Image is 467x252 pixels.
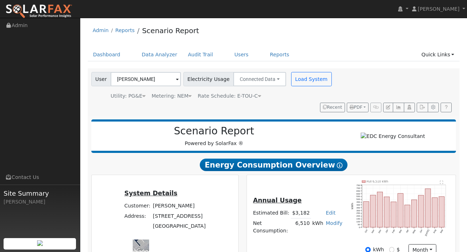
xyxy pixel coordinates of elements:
text: 550 [357,195,361,197]
text: Sep [440,229,444,233]
rect: onclick="" [412,200,417,227]
td: $3,182 [291,208,311,218]
text: 250 [357,212,361,214]
a: Users [229,48,254,61]
input: kWh [365,247,370,252]
td: kWh [311,218,325,236]
a: Data Analyzer [136,48,183,61]
td: Address: [123,211,152,221]
button: Edit User [383,103,393,113]
text: Oct [364,229,368,233]
text: Jun [420,229,423,233]
button: Multi-Series Graph [393,103,404,113]
rect: onclick="" [432,197,438,227]
div: Utility: PG&E [111,92,146,100]
a: Modify [326,220,342,226]
text: 700 [357,186,361,189]
text: Jan [385,229,389,233]
text: Aug [433,229,437,233]
text: 600 [357,192,361,195]
text: [DATE] [425,229,430,236]
text:  [440,180,443,184]
text: Nov [371,229,375,234]
text: Dec [378,229,382,233]
button: Connected Data [233,72,286,86]
a: Quick Links [416,48,460,61]
u: Annual Usage [253,197,301,204]
input: Select a User [111,72,181,86]
button: Settings [428,103,439,113]
text: 100 [357,220,361,223]
text: 500 [357,198,361,200]
a: Dashboard [88,48,126,61]
rect: onclick="" [391,202,397,227]
rect: onclick="" [398,193,403,227]
td: Customer: [123,201,152,211]
rect: onclick="" [364,201,369,227]
td: [GEOGRAPHIC_DATA] [152,221,207,231]
button: Recent [320,103,345,113]
rect: onclick="" [426,189,431,227]
text: 50 [358,223,360,226]
text: Pull 6,510 kWh [367,180,389,183]
button: PDF [347,103,369,113]
u: System Details [125,190,178,197]
td: [PERSON_NAME] [152,201,207,211]
img: EDC Energy Consultant [361,133,425,140]
text: 450 [357,201,361,203]
div: Powered by SolarFax ® [95,125,334,147]
span: Electricity Usage [183,72,234,86]
td: Estimated Bill: [252,208,291,218]
div: Metering: NEM [152,92,192,100]
rect: onclick="" [419,195,424,227]
text: Mar [399,229,402,233]
span: User [91,72,111,86]
text: 650 [357,189,361,192]
rect: onclick="" [371,195,376,227]
text: Apr [406,229,409,233]
h2: Scenario Report [98,125,330,137]
a: Scenario Report [142,26,199,35]
text: 150 [357,217,361,220]
text: 200 [357,215,361,217]
rect: onclick="" [377,192,383,227]
text: 350 [357,206,361,209]
rect: onclick="" [405,205,410,227]
span: Energy Consumption Overview [200,159,347,171]
a: Edit [326,210,335,216]
a: Reports [115,27,134,33]
a: Reports [265,48,295,61]
button: Login As [404,103,415,113]
text: May [412,229,417,234]
text: 400 [357,204,361,206]
a: Audit Trail [183,48,218,61]
td: [STREET_ADDRESS] [152,211,207,221]
text: 0 [359,226,360,228]
img: SolarFax [5,4,72,19]
span: Site Summary [4,189,76,198]
rect: onclick="" [440,196,445,227]
rect: onclick="" [384,197,390,227]
text: kWh [351,203,354,209]
span: [PERSON_NAME] [418,6,460,12]
div: [PERSON_NAME] [4,198,76,206]
td: Net Consumption: [252,218,291,236]
span: Alias: HETOUC [198,93,261,99]
input: $ [389,247,394,252]
a: Help Link [441,103,452,113]
span: PDF [350,105,362,110]
button: Load System [291,72,332,86]
a: Admin [93,27,109,33]
img: retrieve [37,240,43,246]
button: Export Interval Data [417,103,428,113]
td: 6,510 [291,218,311,236]
text: Feb [392,229,396,233]
i: Show Help [337,163,342,168]
text: 300 [357,209,361,211]
text: 750 [357,184,361,186]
